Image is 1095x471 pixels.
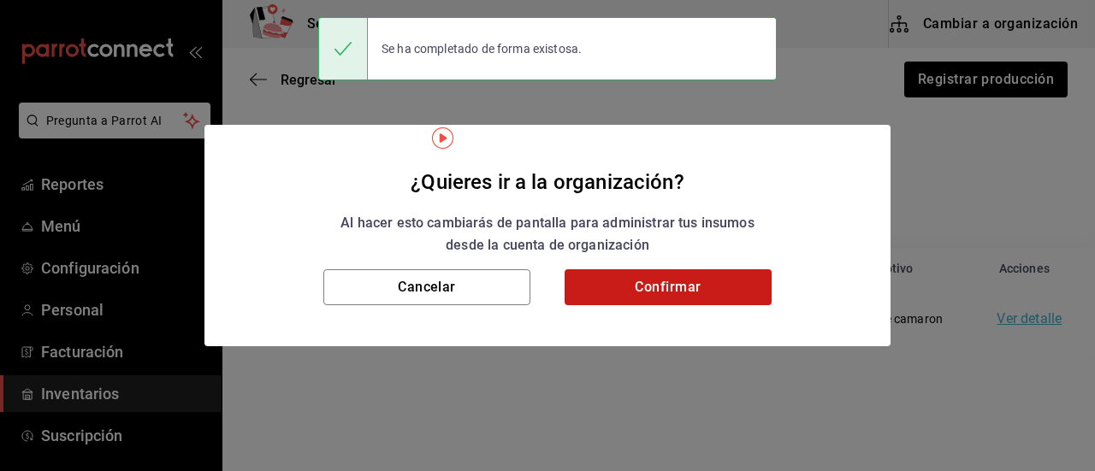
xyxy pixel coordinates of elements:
div: Se ha completado de forma existosa. [368,30,595,68]
button: Cancelar [323,269,530,305]
img: Tooltip marker [432,127,453,149]
button: Confirmar [565,269,772,305]
div: Al hacer esto cambiarás de pantalla para administrar tus insumos desde la cuenta de organización [225,212,870,256]
div: ¿Quieres ir a la organización? [225,166,870,198]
